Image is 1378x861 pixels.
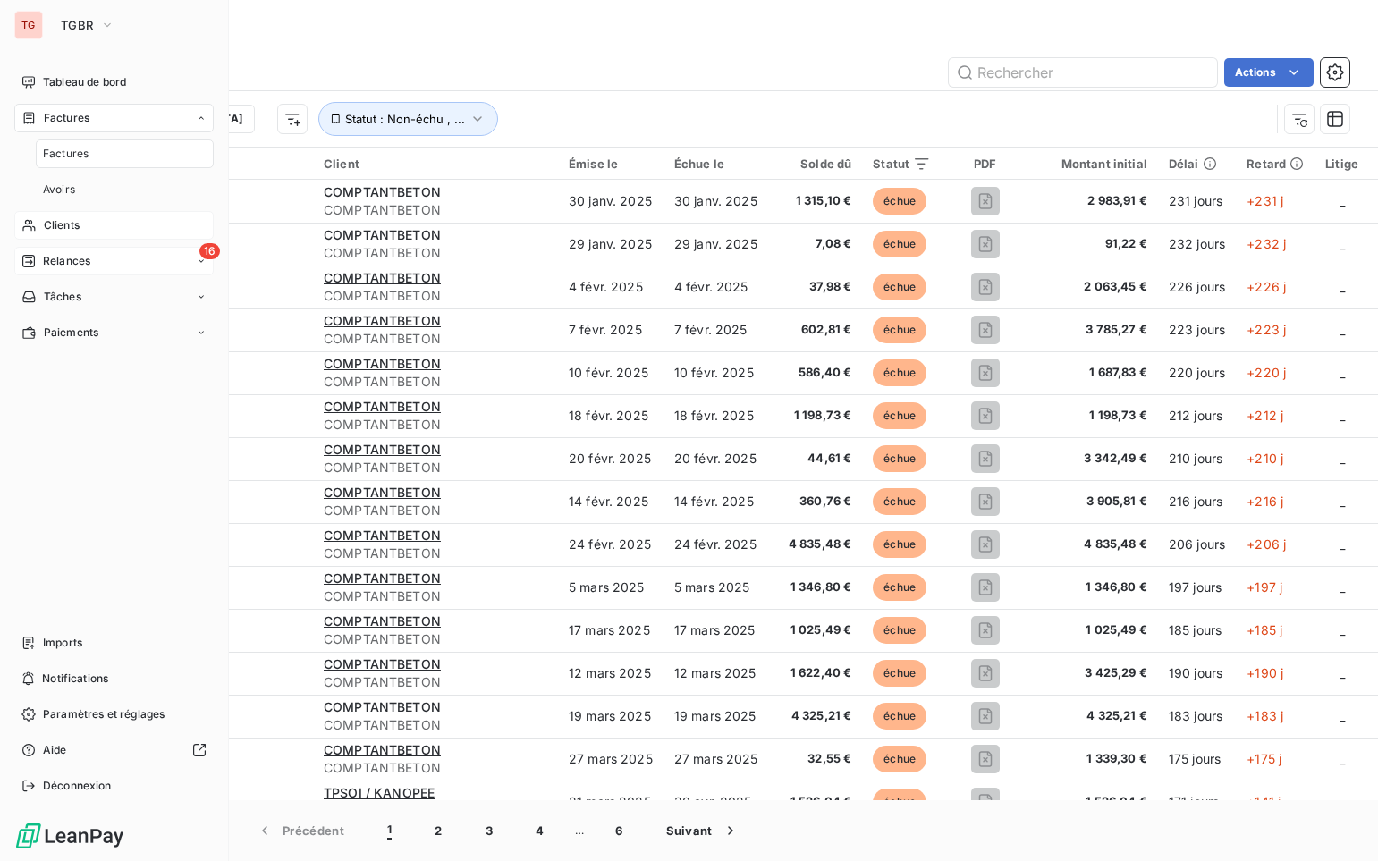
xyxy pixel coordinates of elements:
[14,736,214,764] a: Aide
[43,742,67,758] span: Aide
[558,480,664,523] td: 14 févr. 2025
[42,671,108,687] span: Notifications
[1158,523,1236,566] td: 206 jours
[1040,493,1147,511] span: 3 905,81 €
[324,416,547,434] span: COMPTANTBETON
[324,399,441,414] span: COMPTANTBETON
[324,699,441,714] span: COMPTANTBETON
[324,287,547,305] span: COMPTANTBETON
[1340,193,1345,208] span: _
[569,156,653,171] div: Émise le
[366,812,413,849] button: 1
[781,407,852,425] span: 1 198,73 €
[1040,156,1147,171] div: Montant initial
[1340,794,1345,809] span: _
[345,112,465,126] span: Statut : Non-échu , ...
[1247,536,1286,552] span: +206 j
[873,660,926,687] span: échue
[1247,322,1286,337] span: +223 j
[664,394,770,437] td: 18 févr. 2025
[1247,751,1281,766] span: +175 j
[44,289,81,305] span: Tâches
[664,523,770,566] td: 24 févr. 2025
[1224,58,1314,87] button: Actions
[565,816,594,845] span: …
[324,330,547,348] span: COMPTANTBETON
[1158,308,1236,351] td: 223 jours
[781,364,852,382] span: 586,40 €
[43,181,75,198] span: Avoirs
[664,695,770,738] td: 19 mars 2025
[1247,451,1283,466] span: +210 j
[873,531,926,558] span: échue
[324,544,547,562] span: COMPTANTBETON
[594,812,644,849] button: 6
[1040,235,1147,253] span: 91,22 €
[324,459,547,477] span: COMPTANTBETON
[324,201,547,219] span: COMPTANTBETON
[781,192,852,210] span: 1 315,10 €
[1158,609,1236,652] td: 185 jours
[1340,279,1345,294] span: _
[1158,781,1236,823] td: 171 jours
[1158,437,1236,480] td: 210 jours
[1040,750,1147,768] span: 1 339,30 €
[1158,566,1236,609] td: 197 jours
[1325,156,1358,171] div: Litige
[324,485,441,500] span: COMPTANTBETON
[324,742,441,757] span: COMPTANTBETON
[873,274,926,300] span: échue
[664,738,770,781] td: 27 mars 2025
[558,523,664,566] td: 24 févr. 2025
[781,321,852,339] span: 602,81 €
[324,244,547,262] span: COMPTANTBETON
[873,789,926,815] span: échue
[1340,665,1345,680] span: _
[781,536,852,553] span: 4 835,48 €
[1340,622,1345,637] span: _
[1247,279,1286,294] span: +226 j
[664,223,770,266] td: 29 janv. 2025
[1340,322,1345,337] span: _
[61,18,93,32] span: TGBR
[664,652,770,695] td: 12 mars 2025
[781,493,852,511] span: 360,76 €
[1247,156,1304,171] div: Retard
[1040,578,1147,596] span: 1 346,80 €
[44,110,89,126] span: Factures
[234,812,366,849] button: Précédent
[324,570,441,586] span: COMPTANTBETON
[14,11,43,39] div: TG
[873,746,926,772] span: échue
[1247,365,1286,380] span: +220 j
[664,480,770,523] td: 14 févr. 2025
[324,656,441,671] span: COMPTANTBETON
[1340,751,1345,766] span: _
[1040,450,1147,468] span: 3 342,49 €
[873,156,931,171] div: Statut
[324,716,547,734] span: COMPTANTBETON
[664,609,770,652] td: 17 mars 2025
[645,812,761,849] button: Suivant
[324,156,547,171] div: Client
[558,394,664,437] td: 18 févr. 2025
[1040,621,1147,639] span: 1 025,49 €
[1158,180,1236,223] td: 231 jours
[873,617,926,644] span: échue
[1247,408,1283,423] span: +212 j
[324,227,441,242] span: COMPTANTBETON
[664,351,770,394] td: 10 févr. 2025
[781,156,852,171] div: Solde dû
[1247,708,1283,723] span: +183 j
[199,243,220,259] span: 16
[324,373,547,391] span: COMPTANTBETON
[873,231,926,257] span: échue
[43,706,165,722] span: Paramètres et réglages
[324,184,441,199] span: COMPTANTBETON
[873,445,926,472] span: échue
[324,759,547,777] span: COMPTANTBETON
[664,437,770,480] td: 20 févr. 2025
[952,156,1018,171] div: PDF
[558,308,664,351] td: 7 févr. 2025
[413,812,463,849] button: 2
